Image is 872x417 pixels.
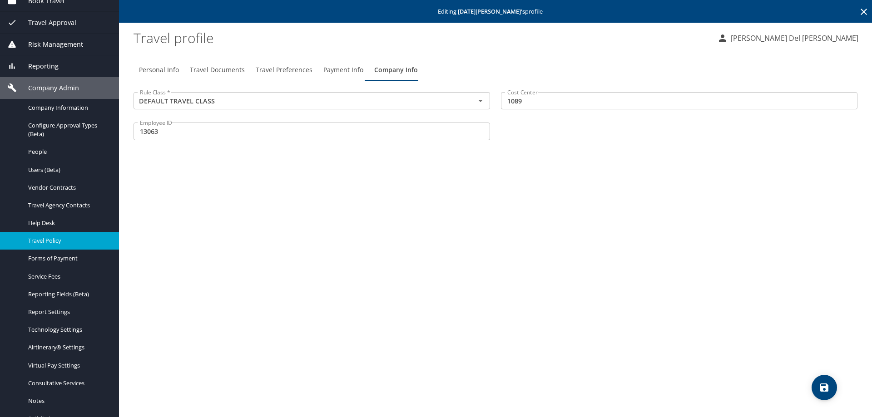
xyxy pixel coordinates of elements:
span: Forms of Payment [28,254,108,263]
button: Open [474,94,487,107]
p: [PERSON_NAME] Del [PERSON_NAME] [728,33,858,44]
span: Company Info [374,64,418,76]
span: Travel Preferences [256,64,312,76]
span: Company Information [28,103,108,112]
span: Consultative Services [28,379,108,388]
h1: Travel profile [134,24,710,52]
span: Vendor Contracts [28,183,108,192]
span: Virtual Pay Settings [28,361,108,370]
span: Technology Settings [28,325,108,334]
span: Travel Approval [17,18,76,28]
span: Travel Documents [190,64,245,76]
span: Personal Info [139,64,179,76]
button: save [812,375,837,400]
span: Company Admin [17,83,79,93]
span: Configure Approval Types (Beta) [28,121,108,138]
p: Editing profile [122,9,869,15]
span: Reporting [17,61,59,71]
button: [PERSON_NAME] Del [PERSON_NAME] [713,30,862,46]
span: Payment Info [323,64,363,76]
span: People [28,147,108,156]
strong: [DATE][PERSON_NAME] 's [458,7,525,15]
input: EX: [501,92,857,109]
span: Help Desk [28,219,108,227]
span: Service Fees [28,272,108,281]
span: Travel Agency Contacts [28,201,108,210]
span: Report Settings [28,308,108,316]
div: Profile [134,59,857,81]
span: Risk Management [17,39,83,49]
span: Users (Beta) [28,166,108,174]
span: Notes [28,397,108,405]
span: Reporting Fields (Beta) [28,290,108,299]
input: EX: [134,123,490,140]
span: Travel Policy [28,236,108,245]
span: Airtinerary® Settings [28,343,108,352]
